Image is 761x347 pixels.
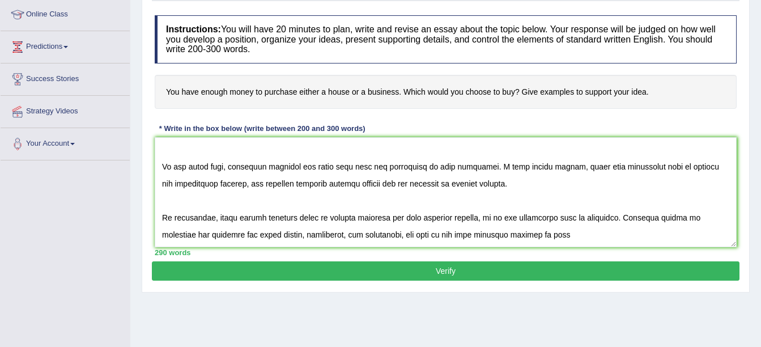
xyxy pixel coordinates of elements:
[152,261,739,281] button: Verify
[1,64,130,92] a: Success Stories
[155,123,369,134] div: * Write in the box below (write between 200 and 300 words)
[1,128,130,156] a: Your Account
[1,31,130,60] a: Predictions
[1,96,130,124] a: Strategy Videos
[166,24,221,34] b: Instructions:
[155,247,737,258] div: 290 words
[155,15,737,64] h4: You will have 20 minutes to plan, write and revise an essay about the topic below. Your response ...
[155,75,737,109] h4: You have enough money to purchase either a house or a business. Which would you choose to buy? Gi...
